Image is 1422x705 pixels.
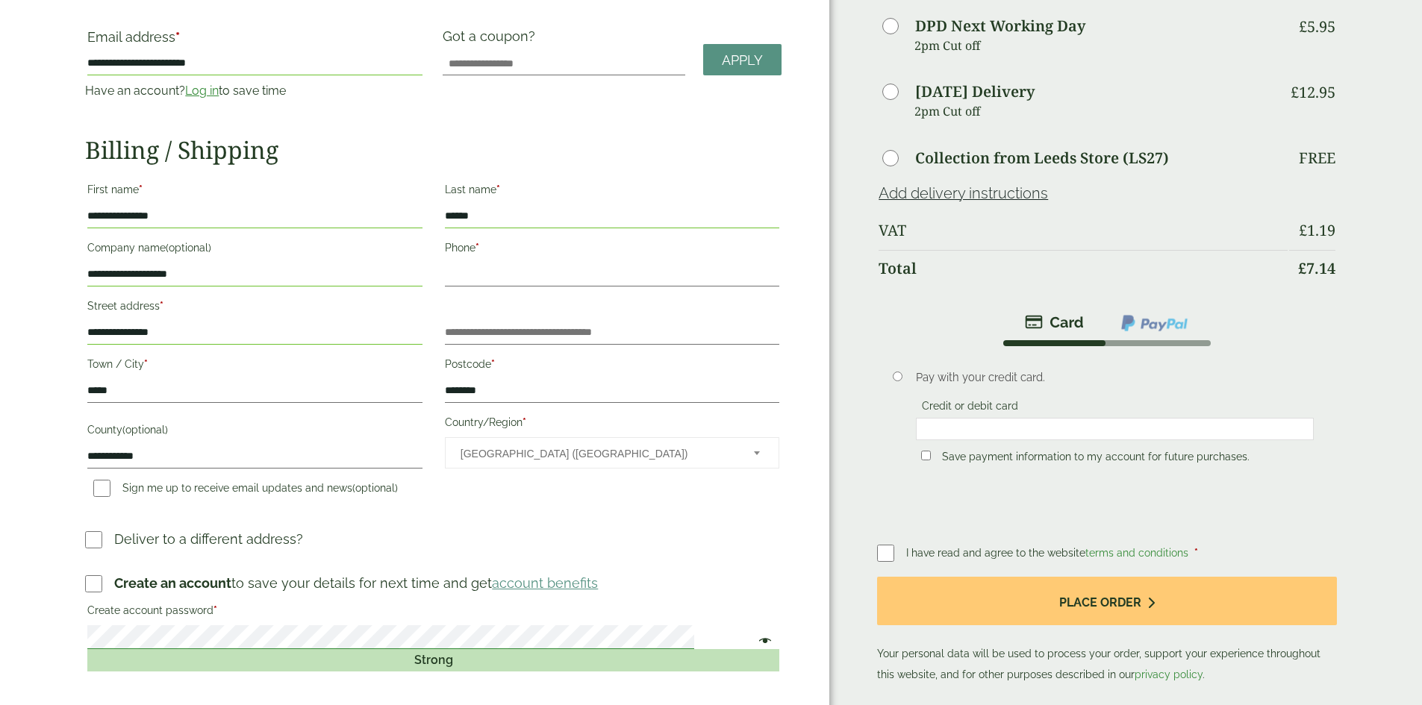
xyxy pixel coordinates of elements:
[920,422,1309,436] iframe: Secure card payment input frame
[443,28,541,51] label: Got a coupon?
[1085,547,1188,559] a: terms and conditions
[87,600,779,625] label: Create account password
[144,358,148,370] abbr: required
[703,44,782,76] a: Apply
[93,480,110,497] input: Sign me up to receive email updates and news(optional)
[114,573,598,593] p: to save your details for next time and get
[87,649,779,671] div: Strong
[87,31,422,51] label: Email address
[1025,313,1084,331] img: stripe.png
[87,237,422,263] label: Company name
[87,295,422,321] label: Street address
[915,19,1085,34] label: DPD Next Working Day
[1291,82,1299,102] span: £
[87,419,422,445] label: County
[1135,668,1203,680] a: privacy policy
[936,451,1256,467] label: Save payment information to my account for future purchases.
[722,52,763,69] span: Apply
[445,412,779,437] label: Country/Region
[87,482,404,498] label: Sign me up to receive email updates and news
[445,437,779,469] span: Country/Region
[1299,16,1307,37] span: £
[166,242,211,254] span: (optional)
[496,184,500,195] abbr: required
[1298,258,1335,278] bdi: 7.14
[1299,220,1335,240] bdi: 1.19
[85,136,782,164] h2: Billing / Shipping
[213,604,217,616] abbr: required
[916,369,1314,386] p: Pay with your credit card.
[87,354,422,379] label: Town / City
[879,250,1287,286] th: Total
[491,358,495,370] abbr: required
[877,577,1336,625] button: Place order
[85,82,424,100] p: Have an account? to save time
[879,184,1048,202] a: Add delivery instructions
[445,237,779,263] label: Phone
[122,424,168,436] span: (optional)
[914,100,1287,122] p: 2pm Cut off
[915,84,1035,99] label: [DATE] Delivery
[139,184,143,195] abbr: required
[114,575,231,591] strong: Create an account
[1298,258,1306,278] span: £
[114,529,303,549] p: Deliver to a different address?
[475,242,479,254] abbr: required
[906,547,1191,559] span: I have read and agree to the website
[352,482,398,494] span: (optional)
[1120,313,1189,333] img: ppcp-gateway.png
[1299,149,1335,167] p: Free
[877,577,1336,685] p: Your personal data will be used to process your order, support your experience throughout this we...
[1194,547,1198,559] abbr: required
[445,354,779,379] label: Postcode
[1291,82,1335,102] bdi: 12.95
[523,416,526,428] abbr: required
[461,438,734,469] span: United Kingdom (UK)
[492,575,598,591] a: account benefits
[915,151,1169,166] label: Collection from Leeds Store (LS27)
[879,213,1287,248] th: VAT
[1299,16,1335,37] bdi: 5.95
[175,29,180,45] abbr: required
[160,300,163,312] abbr: required
[445,179,779,204] label: Last name
[185,84,219,98] a: Log in
[1299,220,1307,240] span: £
[914,34,1287,57] p: 2pm Cut off
[87,179,422,204] label: First name
[916,400,1024,416] label: Credit or debit card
